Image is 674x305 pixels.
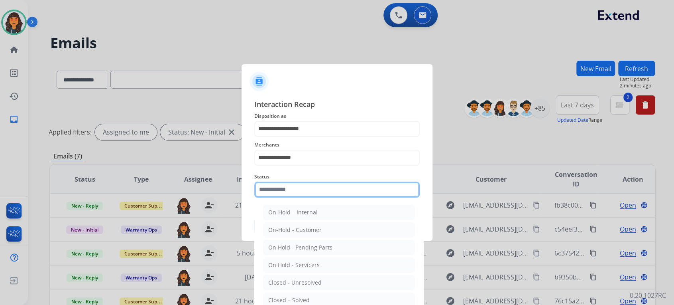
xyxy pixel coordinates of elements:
[268,226,322,234] div: On-Hold - Customer
[268,296,310,304] div: Closed – Solved
[254,99,420,111] span: Interaction Recap
[630,291,666,300] p: 0.20.1027RC
[250,72,269,91] img: contactIcon
[268,261,320,269] div: On Hold - Servicers
[268,244,332,252] div: On Hold - Pending Parts
[268,208,318,216] div: On-Hold – Internal
[268,279,322,287] div: Closed - Unresolved
[254,140,420,150] span: Merchants
[254,111,420,121] span: Disposition as
[254,172,420,182] span: Status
